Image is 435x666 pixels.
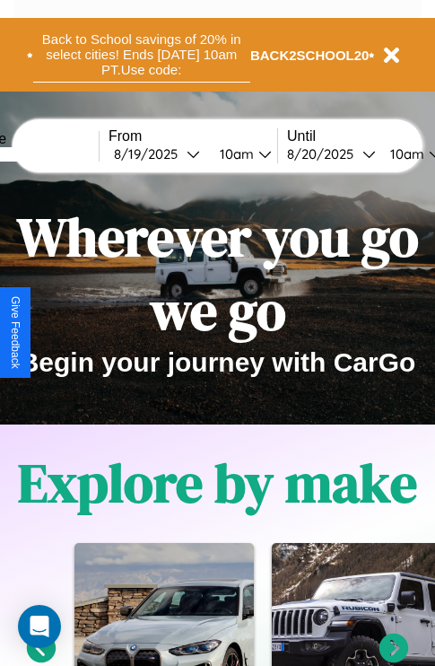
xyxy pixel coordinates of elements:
[18,605,61,648] div: Open Intercom Messenger
[33,27,250,83] button: Back to School savings of 20% in select cities! Ends [DATE] 10am PT.Use code:
[109,145,205,163] button: 8/19/2025
[18,446,417,520] h1: Explore by make
[287,145,362,162] div: 8 / 20 / 2025
[9,296,22,369] div: Give Feedback
[114,145,187,162] div: 8 / 19 / 2025
[250,48,370,63] b: BACK2SCHOOL20
[205,145,277,163] button: 10am
[109,128,277,145] label: From
[211,145,258,162] div: 10am
[381,145,429,162] div: 10am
